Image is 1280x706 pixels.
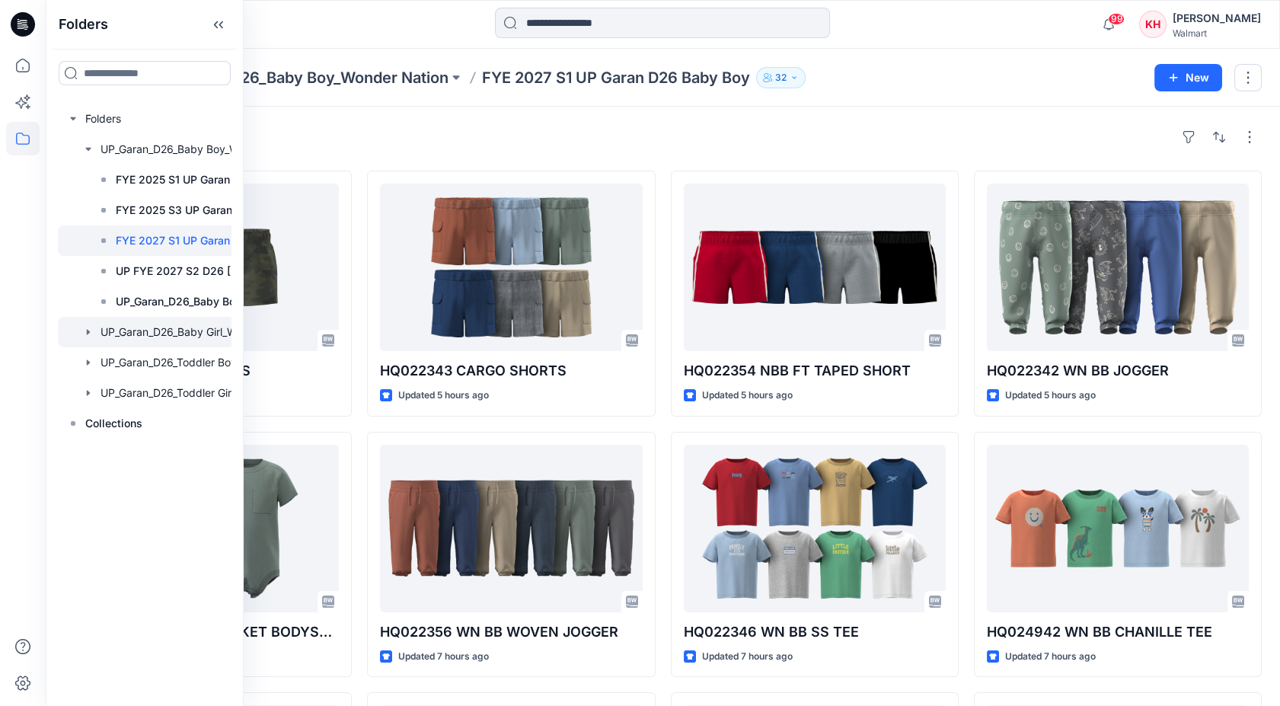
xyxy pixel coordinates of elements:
[85,414,142,433] p: Collections
[1173,9,1261,27] div: [PERSON_NAME]
[1139,11,1167,38] div: KH
[1005,649,1096,665] p: Updated 7 hours ago
[482,67,750,88] p: FYE 2027 S1 UP Garan D26 Baby Boy
[116,232,277,250] p: FYE 2027 S1 UP Garan D26 Baby Boy
[684,445,946,612] a: HQ022346 WN BB SS TEE
[116,262,277,280] p: UP FYE 2027 S2 D26 [PERSON_NAME]
[1005,388,1096,404] p: Updated 5 hours ago
[1154,64,1222,91] button: New
[987,445,1249,612] a: HQ024942 WN BB CHANILLE TEE
[987,184,1249,351] a: HQ022342 WN BB JOGGER
[380,621,642,643] p: HQ022356 WN BB WOVEN JOGGER
[116,201,277,219] p: FYE 2025 S3 UP Garan D26 Baby Boy
[702,388,793,404] p: Updated 5 hours ago
[116,171,277,189] p: FYE 2025 S1 UP Garan D26 Baby Boy
[684,360,946,382] p: HQ022354 NBB FT TAPED SHORT
[756,67,806,88] button: 32
[116,292,277,311] p: UP_Garan_D26_Baby Boy_Wonder Nation Board
[684,621,946,643] p: HQ022346 WN BB SS TEE
[1108,13,1125,25] span: 99
[684,184,946,351] a: HQ022354 NBB FT TAPED SHORT
[398,388,489,404] p: Updated 5 hours ago
[152,67,448,88] a: UP_Garan_D26_Baby Boy_Wonder Nation
[987,360,1249,382] p: HQ022342 WN BB JOGGER
[1173,27,1261,39] div: Walmart
[380,184,642,351] a: HQ022343 CARGO SHORTS
[702,649,793,665] p: Updated 7 hours ago
[380,445,642,612] a: HQ022356 WN BB WOVEN JOGGER
[987,621,1249,643] p: HQ024942 WN BB CHANILLE TEE
[775,69,787,86] p: 32
[380,360,642,382] p: HQ022343 CARGO SHORTS
[398,649,489,665] p: Updated 7 hours ago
